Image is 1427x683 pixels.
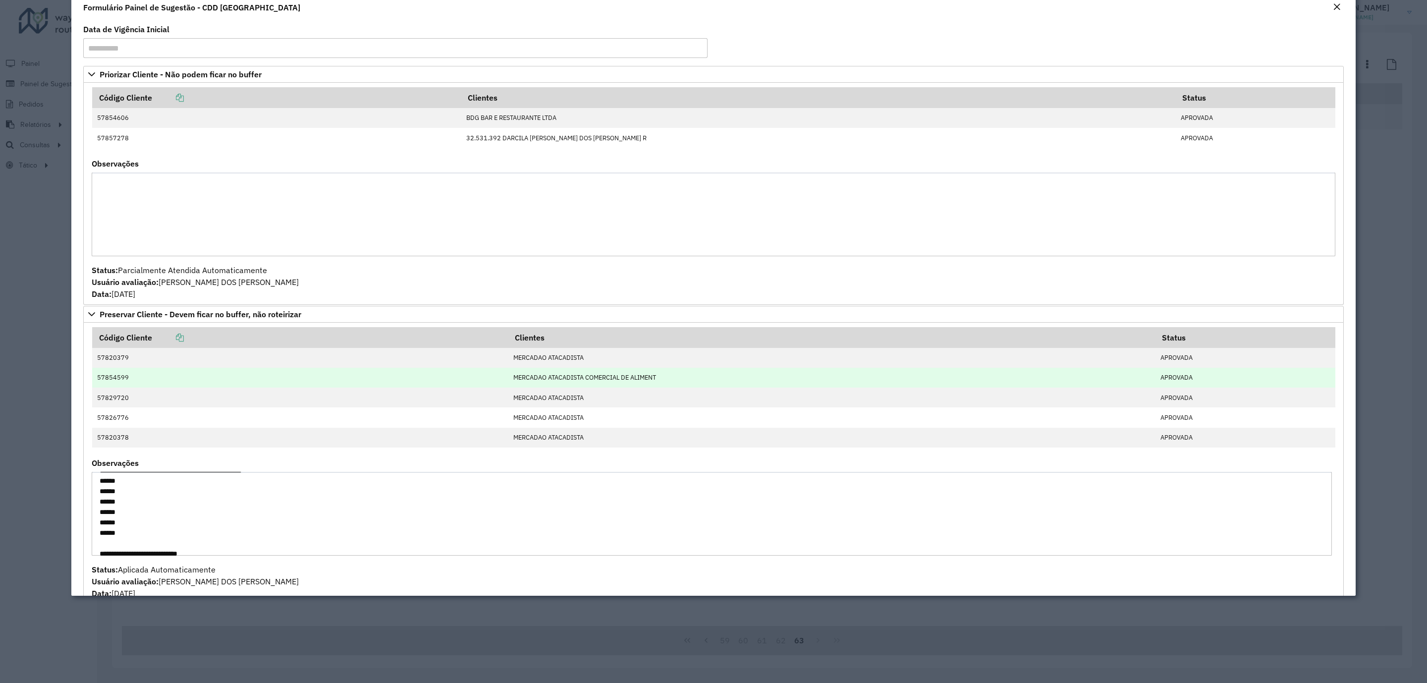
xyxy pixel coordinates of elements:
[461,128,1175,148] td: 32.531.392 DARCILA [PERSON_NAME] DOS [PERSON_NAME] R
[83,83,1344,305] div: Priorizar Cliente - Não podem ficar no buffer
[92,348,508,368] td: 57820379
[92,108,461,128] td: 57854606
[1175,108,1335,128] td: APROVADA
[152,93,184,103] a: Copiar
[92,265,299,299] span: Parcialmente Atendida Automaticamente [PERSON_NAME] DOS [PERSON_NAME] [DATE]
[100,310,301,318] span: Preservar Cliente - Devem ficar no buffer, não roteirizar
[92,277,159,287] strong: Usuário avaliação:
[508,348,1155,368] td: MERCADAO ATACADISTA
[92,457,139,469] label: Observações
[92,428,508,448] td: 57820378
[92,128,461,148] td: 57857278
[1155,428,1335,448] td: APROVADA
[100,70,262,78] span: Priorizar Cliente - Não podem ficar no buffer
[1330,1,1344,14] button: Close
[83,23,169,35] label: Data de Vigência Inicial
[1333,3,1341,11] em: Fechar
[1155,407,1335,427] td: APROVADA
[92,565,299,598] span: Aplicada Automaticamente [PERSON_NAME] DOS [PERSON_NAME] [DATE]
[1155,348,1335,368] td: APROVADA
[1155,327,1335,348] th: Status
[1155,368,1335,388] td: APROVADA
[83,66,1344,83] a: Priorizar Cliente - Não podem ficar no buffer
[152,333,184,342] a: Copiar
[83,323,1344,604] div: Preservar Cliente - Devem ficar no buffer, não roteirizar
[92,388,508,407] td: 57829720
[508,407,1155,427] td: MERCADAO ATACADISTA
[92,265,118,275] strong: Status:
[92,289,111,299] strong: Data:
[92,588,111,598] strong: Data:
[508,428,1155,448] td: MERCADAO ATACADISTA
[92,407,508,427] td: 57826776
[92,368,508,388] td: 57854599
[1175,128,1335,148] td: APROVADA
[508,327,1155,348] th: Clientes
[1175,87,1335,108] th: Status
[83,306,1344,323] a: Preservar Cliente - Devem ficar no buffer, não roteirizar
[92,576,159,586] strong: Usuário avaliação:
[1155,388,1335,407] td: APROVADA
[461,87,1175,108] th: Clientes
[461,108,1175,128] td: BDG BAR E RESTAURANTE LTDA
[508,368,1155,388] td: MERCADAO ATACADISTA COMERCIAL DE ALIMENT
[92,87,461,108] th: Código Cliente
[83,1,300,13] h4: Formulário Painel de Sugestão - CDD [GEOGRAPHIC_DATA]
[92,327,508,348] th: Código Cliente
[92,158,139,170] label: Observações
[92,565,118,574] strong: Status:
[508,388,1155,407] td: MERCADAO ATACADISTA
